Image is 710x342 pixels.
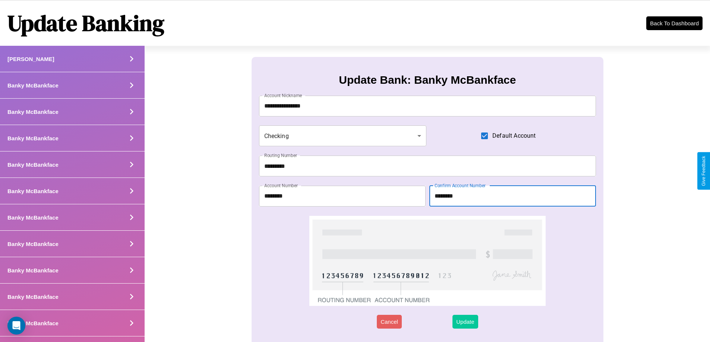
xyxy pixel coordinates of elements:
h4: Banky McBankface [7,188,59,194]
span: Default Account [492,131,536,140]
label: Account Number [264,182,298,189]
img: check [309,216,545,306]
div: Open Intercom Messenger [7,317,25,335]
label: Routing Number [264,152,297,159]
h4: Banky McBankface [7,162,59,168]
label: Account Nickname [264,92,302,99]
h4: [PERSON_NAME] [7,56,54,62]
button: Cancel [377,315,402,329]
div: Checking [259,125,427,146]
h4: Banky McBankface [7,294,59,300]
div: Give Feedback [701,156,706,186]
h4: Banky McBankface [7,82,59,89]
label: Confirm Account Number [435,182,486,189]
h4: Banky McBankface [7,214,59,221]
h1: Update Banking [7,8,164,38]
h4: Banky McBankface [7,320,59,326]
button: Update [452,315,478,329]
h4: Banky McBankface [7,241,59,247]
h3: Update Bank: Banky McBankface [339,74,516,86]
button: Back To Dashboard [646,16,703,30]
h4: Banky McBankface [7,109,59,115]
h4: Banky McBankface [7,267,59,274]
h4: Banky McBankface [7,135,59,141]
